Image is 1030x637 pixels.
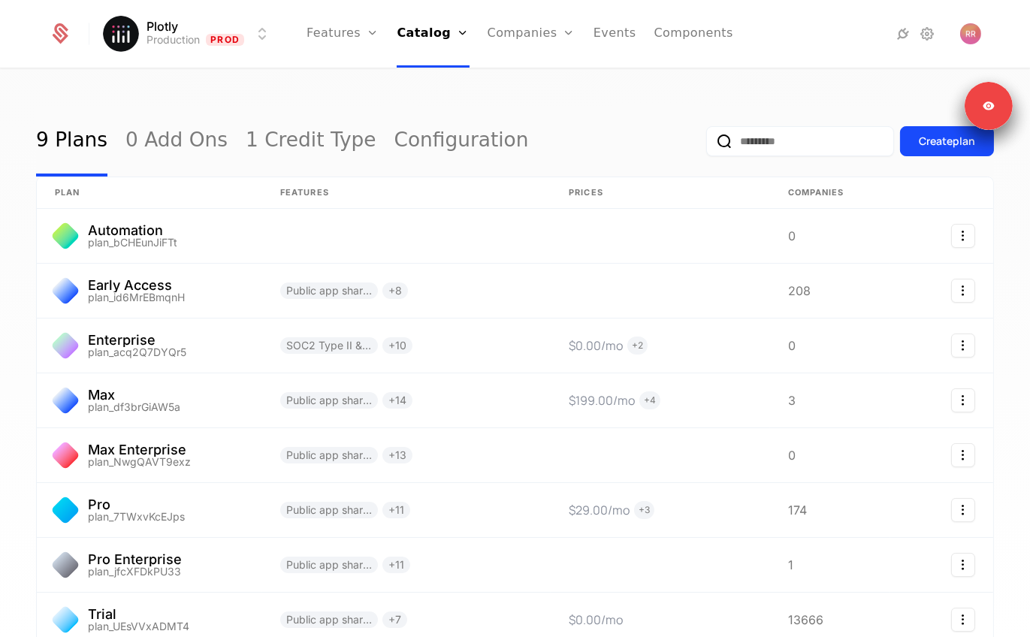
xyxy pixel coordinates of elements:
[951,608,975,632] button: Select action
[960,23,981,44] img: Robyn Rhodes
[951,388,975,412] button: Select action
[36,106,107,177] a: 9 Plans
[951,553,975,577] button: Select action
[951,498,975,522] button: Select action
[37,177,262,209] th: plan
[125,106,228,177] a: 0 Add Ons
[951,279,975,303] button: Select action
[770,177,890,209] th: Companies
[960,23,981,44] button: Open user button
[551,177,770,209] th: Prices
[146,32,200,47] div: Production
[394,106,529,177] a: Configuration
[900,126,994,156] button: Createplan
[951,334,975,358] button: Select action
[951,224,975,248] button: Select action
[262,177,551,209] th: Features
[919,134,975,149] div: Create plan
[951,443,975,467] button: Select action
[103,16,139,52] img: Plotly
[146,20,178,32] span: Plotly
[918,25,936,43] a: Settings
[107,17,271,50] button: Select environment
[206,34,244,46] span: Prod
[246,106,376,177] a: 1 Credit Type
[894,25,912,43] a: Integrations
